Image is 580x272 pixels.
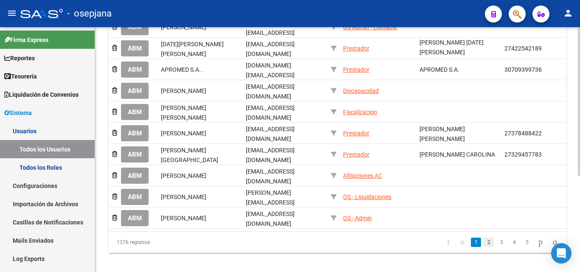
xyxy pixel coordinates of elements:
[128,24,142,31] span: ABM
[504,45,542,52] span: 27422542189
[128,215,142,222] span: ABM
[246,126,295,142] span: [EMAIL_ADDRESS][DOMAIN_NAME]
[128,193,142,201] span: ABM
[128,130,142,137] span: ABM
[535,238,546,247] a: go to next page
[121,62,149,77] button: ABM
[4,108,32,118] span: Sistema
[420,66,459,73] span: APROMED S.A.
[343,86,379,96] div: Discapacidad
[521,235,533,250] li: page 5
[4,35,48,45] span: Firma Express
[443,238,454,247] a: go to first page
[128,45,142,53] span: ABM
[246,168,295,185] span: [EMAIL_ADDRESS][DOMAIN_NAME]
[67,4,112,23] span: - osepjana
[161,215,206,222] span: [PERSON_NAME]
[128,109,142,116] span: ABM
[128,172,142,180] span: ABM
[121,104,149,120] button: ABM
[509,238,519,247] a: 4
[343,150,369,160] div: Prestador
[246,83,295,100] span: [EMAIL_ADDRESS][DOMAIN_NAME]
[128,151,142,159] span: ABM
[161,130,206,137] span: [PERSON_NAME]
[121,146,149,162] button: ABM
[504,130,542,137] span: 27378488422
[4,53,35,63] span: Reportes
[7,8,17,18] mat-icon: menu
[246,189,295,225] span: [PERSON_NAME][EMAIL_ADDRESS][PERSON_NAME][DOMAIN_NAME]
[495,235,508,250] li: page 3
[246,62,295,88] span: [DOMAIN_NAME][EMAIL_ADDRESS][DOMAIN_NAME]
[121,168,149,183] button: ABM
[343,171,382,181] div: Afiliaciones AC
[161,41,224,57] span: [DATE][PERSON_NAME] [PERSON_NAME]
[563,8,573,18] mat-icon: person
[343,65,369,75] div: Prestador
[4,72,37,81] span: Tesorería
[343,192,391,202] div: OS - Liquidaciones
[482,235,495,250] li: page 2
[343,213,372,223] div: OS - Admin
[161,104,206,121] span: [PERSON_NAME] [PERSON_NAME]
[109,232,199,253] div: 1376 registros
[161,66,204,73] span: APROMED S.A. .
[246,41,295,57] span: [EMAIL_ADDRESS][DOMAIN_NAME]
[471,238,481,247] a: 1
[4,90,79,99] span: Liquidación de Convenios
[343,44,369,53] div: Prestador
[246,104,295,121] span: [EMAIL_ADDRESS][DOMAIN_NAME]
[504,151,542,158] span: 27329457783
[549,238,561,247] a: go to last page
[504,66,542,73] span: 30709399736
[161,193,206,200] span: [PERSON_NAME]
[246,147,295,163] span: [EMAIL_ADDRESS][DOMAIN_NAME]
[121,210,149,226] button: ABM
[551,243,572,264] div: Open Intercom Messenger
[128,87,142,95] span: ABM
[420,126,465,142] span: [PERSON_NAME] [PERSON_NAME]
[161,172,206,179] span: [PERSON_NAME]
[508,235,521,250] li: page 4
[470,235,482,250] li: page 1
[343,129,369,138] div: Prestador
[128,66,142,74] span: ABM
[121,125,149,141] button: ABM
[484,238,494,247] a: 2
[456,238,468,247] a: go to previous page
[343,107,377,117] div: Fiscalizacion
[121,83,149,98] button: ABM
[161,87,206,94] span: [PERSON_NAME]
[161,147,218,163] span: [PERSON_NAME][GEOGRAPHIC_DATA]
[246,210,295,227] span: [EMAIL_ADDRESS][DOMAIN_NAME]
[496,238,507,247] a: 3
[522,238,532,247] a: 5
[121,40,149,56] button: ABM
[121,189,149,205] button: ABM
[420,151,495,158] span: [PERSON_NAME] CAROLINA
